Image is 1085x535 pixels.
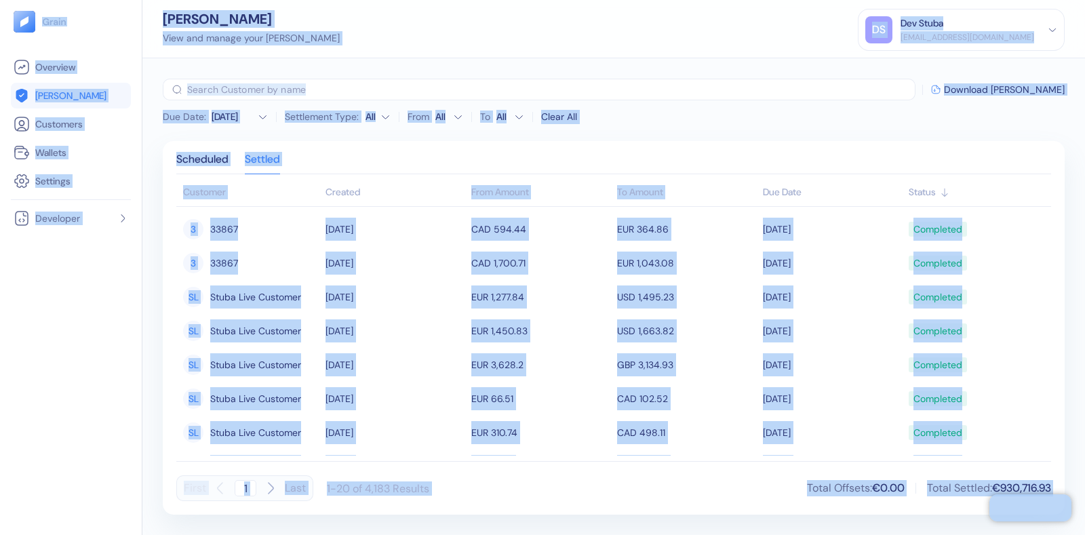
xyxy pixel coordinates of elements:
div: Completed [913,285,962,309]
td: [DATE] [322,314,468,348]
td: CAD 102.52 [614,382,759,416]
div: 3 [183,219,203,239]
a: Wallets [14,144,128,161]
div: Sort ascending [909,185,1044,199]
span: Stuba Live Customer [210,319,301,342]
td: [DATE] [759,382,905,416]
td: USD 1,495.23 [614,280,759,314]
td: [DATE] [759,246,905,280]
div: SL [183,321,203,341]
div: SL [183,355,203,375]
span: 33867 [210,252,238,275]
td: GBP 3,134.93 [614,348,759,382]
td: CAD 498.11 [614,416,759,450]
button: Settlement Type: [366,106,391,127]
div: Sort ascending [325,185,465,199]
button: To [493,106,524,127]
button: First [184,475,206,501]
button: Download [PERSON_NAME] [931,85,1065,94]
span: Overview [35,60,75,74]
th: From Amount [468,180,614,207]
img: logo [42,17,67,26]
div: View and manage your [PERSON_NAME] [163,31,340,45]
div: Completed [913,421,962,444]
td: [DATE] [759,416,905,450]
td: EUR 310.74 [468,416,614,450]
input: Search Customer by name [187,79,915,100]
div: SL [183,389,203,409]
a: Overview [14,59,128,75]
td: USD 1,663.82 [614,314,759,348]
td: [DATE] [322,212,468,246]
td: [DATE] [759,450,905,483]
div: SL [183,287,203,307]
span: Settings [35,174,71,188]
span: Stuba Live Customer [210,387,301,410]
div: Clear All [541,110,577,124]
td: EUR 90.21 [468,450,614,483]
td: [DATE] [322,246,468,280]
div: 3 [183,253,203,273]
div: Completed [913,218,962,241]
span: Developer [35,212,80,225]
td: CAD 594.44 [468,212,614,246]
div: [EMAIL_ADDRESS][DOMAIN_NAME] [901,31,1034,43]
span: Stuba Live Customer [210,353,301,376]
div: [PERSON_NAME] [163,12,340,26]
div: Dev Stuba [901,16,943,31]
span: Stuba Live Customer [210,285,301,309]
span: €0.00 [872,481,905,495]
td: [DATE] [322,450,468,483]
div: Completed [913,252,962,275]
span: Customers [35,117,83,131]
div: [DATE] [212,110,252,123]
div: Total Settled : [927,480,1051,496]
button: Last [285,475,306,501]
label: Settlement Type: [285,112,359,121]
td: [DATE] [759,280,905,314]
th: Customer [176,180,322,207]
td: EUR 1,450.83 [468,314,614,348]
span: 33867 [210,218,238,241]
td: CAD 134.96 [614,450,759,483]
td: [DATE] [322,382,468,416]
td: [DATE] [322,416,468,450]
td: [DATE] [759,314,905,348]
button: From [432,106,463,127]
div: Completed [913,319,962,342]
span: Wallets [35,146,66,159]
span: Stuba Live Customer [210,455,301,478]
span: [PERSON_NAME] [35,89,106,102]
div: Scheduled [176,155,229,174]
td: EUR 3,628.2 [468,348,614,382]
div: Total Offsets : [807,480,905,496]
td: [DATE] [759,348,905,382]
td: EUR 364.86 [614,212,759,246]
span: €930,716.93 [992,481,1051,495]
div: Sort ascending [763,185,902,199]
label: To [480,112,490,121]
span: Due Date : [163,110,206,123]
td: EUR 66.51 [468,382,614,416]
td: [DATE] [322,348,468,382]
a: Customers [14,116,128,132]
div: DS [865,16,892,43]
div: Completed [913,387,962,410]
td: [DATE] [322,280,468,314]
td: [DATE] [759,212,905,246]
div: SL [183,422,203,443]
iframe: Chatra live chat [989,494,1071,521]
label: From [408,112,429,121]
td: EUR 1,043.08 [614,246,759,280]
th: To Amount [614,180,759,207]
div: 1-20 of 4,183 Results [327,481,429,496]
td: EUR 1,277.84 [468,280,614,314]
img: logo-tablet-V2.svg [14,11,35,33]
span: Download [PERSON_NAME] [944,85,1065,94]
a: Settings [14,173,128,189]
a: [PERSON_NAME] [14,87,128,104]
span: Stuba Live Customer [210,421,301,444]
div: Completed [913,455,962,478]
td: CAD 1,700.71 [468,246,614,280]
div: Settled [245,155,280,174]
